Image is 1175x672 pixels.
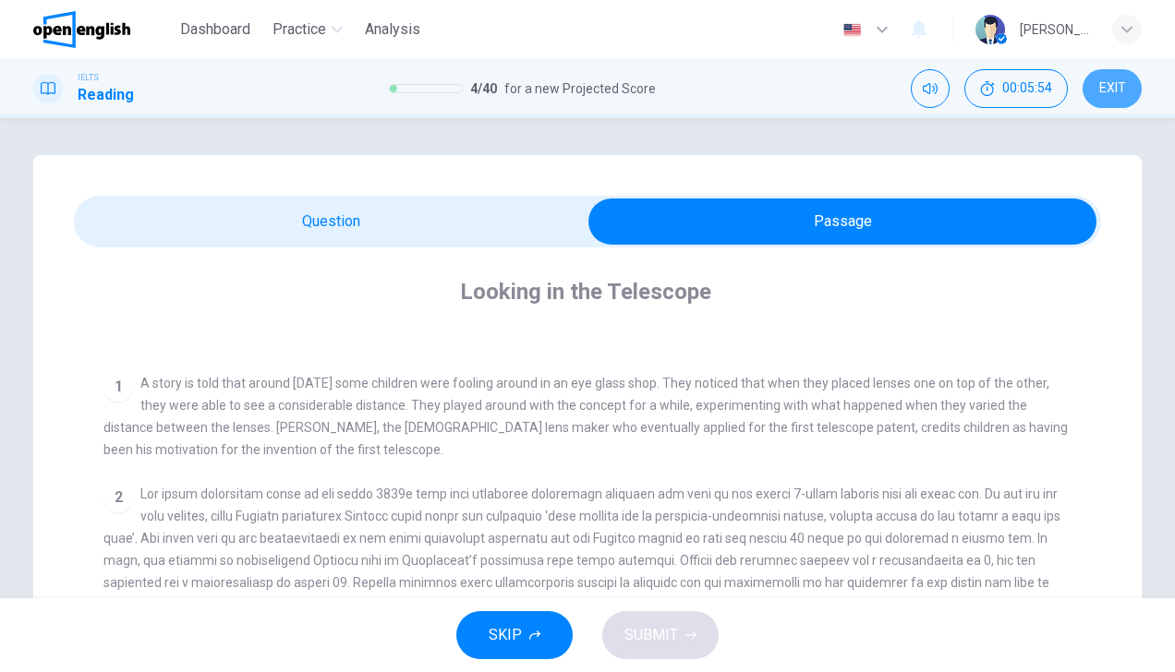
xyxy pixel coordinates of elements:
button: Analysis [357,13,428,46]
span: for a new Projected Score [504,78,656,100]
h1: Reading [78,84,134,106]
img: Profile picture [975,15,1005,44]
span: A story is told that around [DATE] some children were fooling around in an eye glass shop. They n... [103,376,1068,457]
h4: Looking in the Telescope [460,277,711,306]
button: Practice [265,13,350,46]
span: 4 / 40 [470,78,497,100]
span: 00:05:54 [1002,81,1052,96]
div: 2 [103,483,133,512]
span: EXIT [1099,81,1126,96]
span: Dashboard [180,18,250,41]
button: EXIT [1083,69,1142,108]
a: OpenEnglish logo [33,11,173,48]
img: en [841,23,864,37]
div: Hide [964,69,1068,108]
button: Dashboard [173,13,258,46]
span: Practice [273,18,326,41]
span: SKIP [489,622,522,648]
span: Analysis [365,18,420,41]
span: Lor ipsum dolorsitam conse ad eli seddo 3839e temp inci utlaboree doloremagn aliquaen adm veni qu... [103,486,1063,656]
div: 1 [103,372,133,402]
span: IELTS [78,71,99,84]
img: OpenEnglish logo [33,11,130,48]
div: Mute [911,69,950,108]
button: SKIP [456,611,573,659]
button: 00:05:54 [964,69,1068,108]
div: [PERSON_NAME] [1020,18,1090,41]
